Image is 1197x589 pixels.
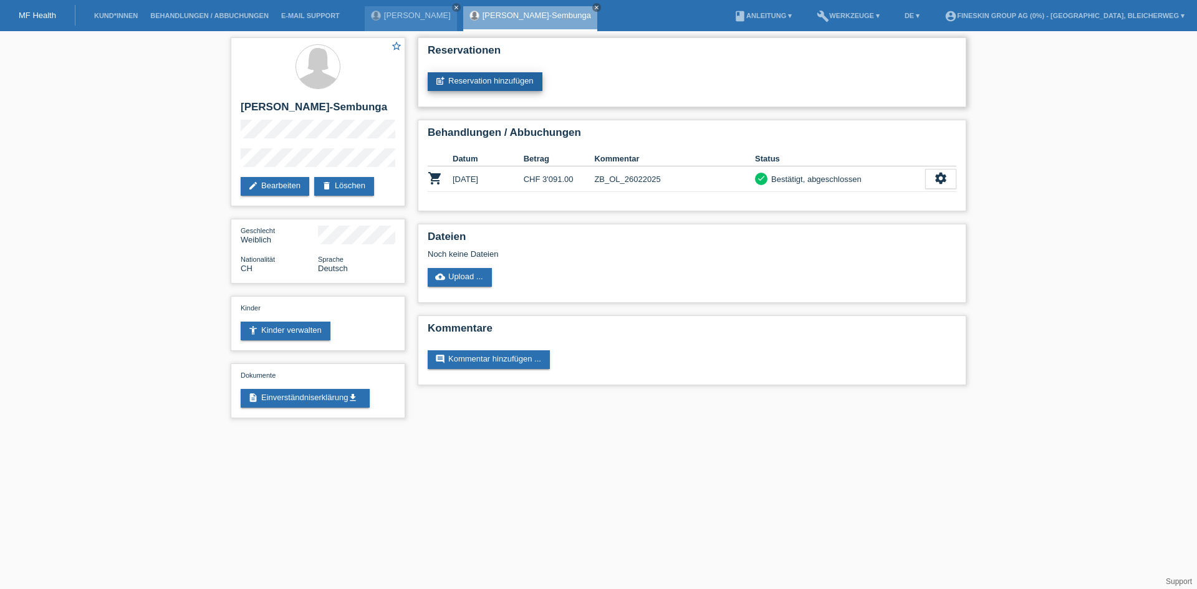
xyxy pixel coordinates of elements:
[19,11,56,20] a: MF Health
[241,322,330,340] a: accessibility_newKinder verwalten
[241,389,370,408] a: descriptionEinverständniserklärungget_app
[314,177,374,196] a: deleteLöschen
[524,166,595,192] td: CHF 3'091.00
[435,272,445,282] i: cloud_upload
[1166,577,1192,586] a: Support
[453,166,524,192] td: [DATE]
[391,41,402,52] i: star_border
[594,166,755,192] td: ZB_OL_26022025
[594,4,600,11] i: close
[241,177,309,196] a: editBearbeiten
[248,393,258,403] i: description
[241,101,395,120] h2: [PERSON_NAME]-Sembunga
[241,226,318,244] div: Weiblich
[322,181,332,191] i: delete
[594,151,755,166] th: Kommentar
[428,171,443,186] i: POSP00019299
[248,325,258,335] i: accessibility_new
[945,10,957,22] i: account_circle
[318,256,344,263] span: Sprache
[241,304,261,312] span: Kinder
[428,268,492,287] a: cloud_uploadUpload ...
[592,3,601,12] a: close
[934,171,948,185] i: settings
[435,76,445,86] i: post_add
[318,264,348,273] span: Deutsch
[734,10,746,22] i: book
[241,227,275,234] span: Geschlecht
[435,354,445,364] i: comment
[384,11,451,20] a: [PERSON_NAME]
[241,256,275,263] span: Nationalität
[428,249,809,259] div: Noch keine Dateien
[88,12,144,19] a: Kund*innen
[428,322,956,341] h2: Kommentare
[241,371,276,379] span: Dokumente
[898,12,926,19] a: DE ▾
[144,12,275,19] a: Behandlungen / Abbuchungen
[767,173,862,186] div: Bestätigt, abgeschlossen
[428,72,542,91] a: post_addReservation hinzufügen
[391,41,402,54] a: star_border
[755,151,925,166] th: Status
[428,231,956,249] h2: Dateien
[938,12,1191,19] a: account_circleFineSkin Group AG (0%) - [GEOGRAPHIC_DATA], Bleicherweg ▾
[428,127,956,145] h2: Behandlungen / Abbuchungen
[453,151,524,166] th: Datum
[817,10,829,22] i: build
[810,12,886,19] a: buildWerkzeuge ▾
[248,181,258,191] i: edit
[728,12,798,19] a: bookAnleitung ▾
[453,4,459,11] i: close
[428,44,956,63] h2: Reservationen
[524,151,595,166] th: Betrag
[757,174,766,183] i: check
[275,12,346,19] a: E-Mail Support
[241,264,252,273] span: Schweiz
[428,350,550,369] a: commentKommentar hinzufügen ...
[483,11,591,20] a: [PERSON_NAME]-Sembunga
[452,3,461,12] a: close
[348,393,358,403] i: get_app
